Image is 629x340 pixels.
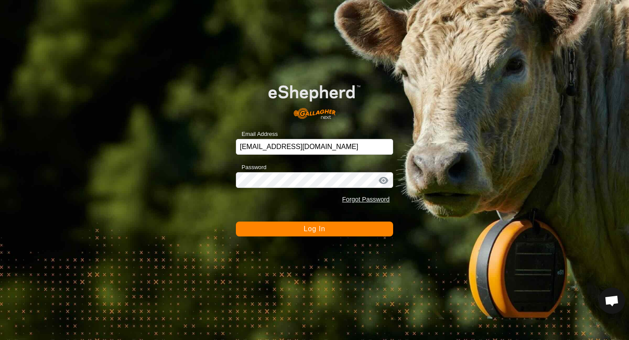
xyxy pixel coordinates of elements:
[342,196,390,203] a: Forgot Password
[252,72,377,126] img: E-shepherd Logo
[304,225,325,232] span: Log In
[599,288,625,314] div: Open chat
[236,130,278,139] label: Email Address
[236,139,393,155] input: Email Address
[236,222,393,236] button: Log In
[236,163,266,172] label: Password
